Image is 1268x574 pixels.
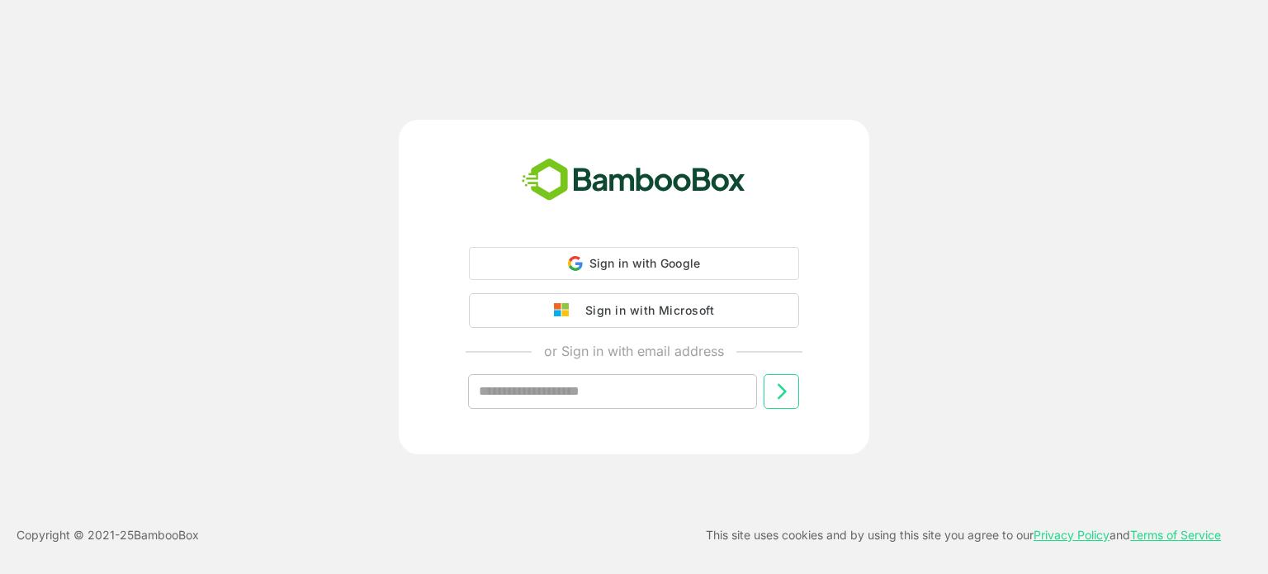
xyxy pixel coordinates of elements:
[577,300,714,321] div: Sign in with Microsoft
[513,153,755,207] img: bamboobox
[544,341,724,361] p: or Sign in with email address
[554,303,577,318] img: google
[1034,528,1109,542] a: Privacy Policy
[469,247,799,280] div: Sign in with Google
[469,293,799,328] button: Sign in with Microsoft
[589,256,701,270] span: Sign in with Google
[17,525,199,545] p: Copyright © 2021- 25 BambooBox
[1130,528,1221,542] a: Terms of Service
[706,525,1221,545] p: This site uses cookies and by using this site you agree to our and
